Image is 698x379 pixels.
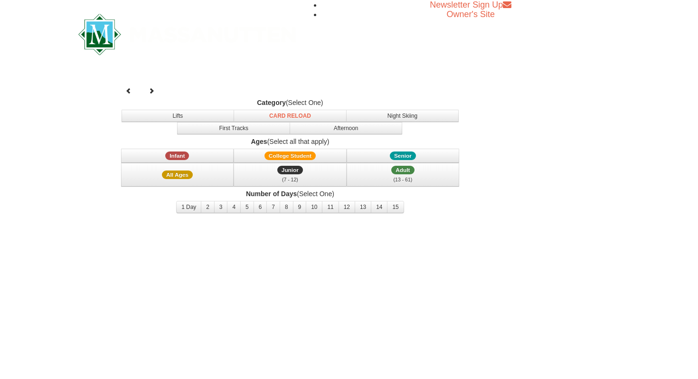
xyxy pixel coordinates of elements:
[293,201,307,213] button: 9
[240,175,340,184] div: (7 - 12)
[264,152,316,160] span: College Student
[234,149,347,163] button: College Student
[162,171,193,179] span: All Ages
[390,152,416,160] span: Senior
[257,99,286,106] strong: Category
[119,189,461,199] label: (Select One)
[214,201,228,213] button: 3
[254,201,267,213] button: 6
[290,122,403,134] button: Afternoon
[121,149,234,163] button: Infant
[234,110,347,122] button: Card Reload
[447,9,495,19] a: Owner's Site
[353,175,453,184] div: (13 - 61)
[347,163,460,187] button: Adult (13 - 61)
[227,201,241,213] button: 4
[306,201,322,213] button: 10
[322,201,339,213] button: 11
[346,110,459,122] button: Night Skiing
[240,201,254,213] button: 5
[280,201,293,213] button: 8
[251,138,267,145] strong: Ages
[121,163,234,187] button: All Ages
[266,201,280,213] button: 7
[165,152,189,160] span: Infant
[119,137,461,146] label: (Select all that apply)
[355,201,371,213] button: 13
[78,22,296,44] a: Massanutten Resort
[246,190,297,198] strong: Number of Days
[347,149,460,163] button: Senior
[339,201,355,213] button: 12
[122,110,235,122] button: Lifts
[371,201,387,213] button: 14
[391,166,414,174] span: Adult
[201,201,215,213] button: 2
[387,201,404,213] button: 15
[277,166,303,174] span: Junior
[234,163,347,187] button: Junior (7 - 12)
[119,98,461,107] label: (Select One)
[176,201,201,213] button: 1 Day
[78,14,296,55] img: Massanutten Resort Logo
[177,122,290,134] button: First Tracks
